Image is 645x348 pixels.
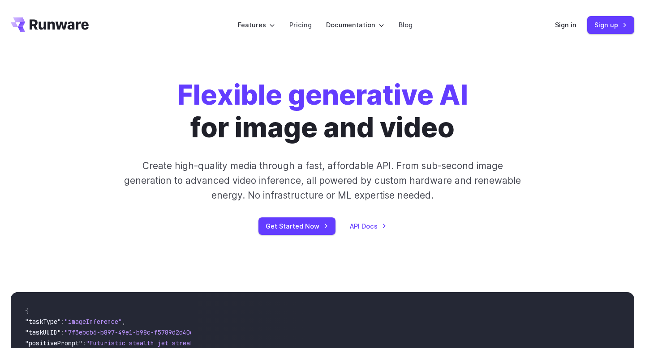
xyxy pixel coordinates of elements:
a: Go to / [11,17,89,32]
span: "Futuristic stealth jet streaking through a neon-lit cityscape with glowing purple exhaust" [86,339,412,347]
a: Blog [399,20,413,30]
h1: for image and video [177,79,468,144]
label: Features [238,20,275,30]
a: Get Started Now [258,217,335,235]
span: "7f3ebcb6-b897-49e1-b98c-f5789d2d40d7" [64,328,201,336]
a: Sign up [587,16,634,34]
span: "taskType" [25,318,61,326]
span: "taskUUID" [25,328,61,336]
span: , [122,318,125,326]
a: Pricing [289,20,312,30]
span: { [25,307,29,315]
span: : [61,318,64,326]
label: Documentation [326,20,384,30]
a: Sign in [555,20,576,30]
span: : [61,328,64,336]
span: "positivePrompt" [25,339,82,347]
p: Create high-quality media through a fast, affordable API. From sub-second image generation to adv... [123,158,522,203]
span: : [82,339,86,347]
strong: Flexible generative AI [177,78,468,111]
span: "imageInference" [64,318,122,326]
a: API Docs [350,221,387,231]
